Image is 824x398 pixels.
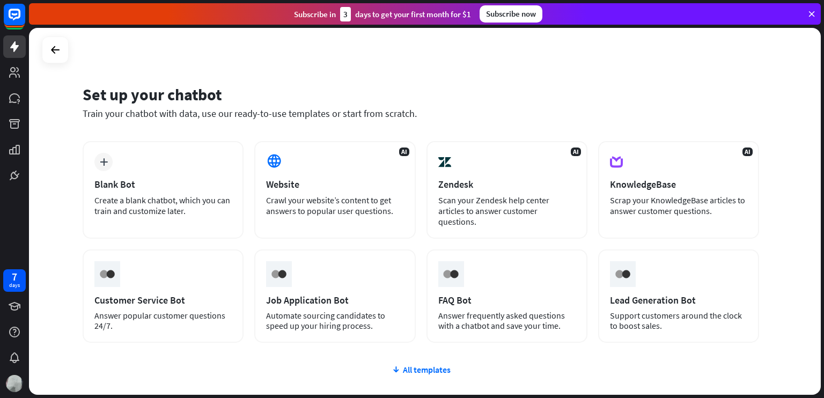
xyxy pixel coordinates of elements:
div: Answer popular customer questions 24/7. [94,311,232,331]
div: Website [266,178,403,190]
img: ceee058c6cabd4f577f8.gif [440,264,461,284]
div: Zendesk [438,178,576,190]
div: Subscribe in days to get your first month for $1 [294,7,471,21]
div: 7 [12,272,17,282]
span: AI [571,148,581,156]
div: Train your chatbot with data, use our ready-to-use templates or start from scratch. [83,107,759,120]
div: Job Application Bot [266,294,403,306]
div: Scrap your KnowledgeBase articles to answer customer questions. [610,195,747,216]
div: Support customers around the clock to boost sales. [610,311,747,331]
div: Set up your chatbot [83,84,759,105]
div: Subscribe now [480,5,542,23]
i: plus [100,158,108,166]
div: Automate sourcing candidates to speed up your hiring process. [266,311,403,331]
img: ceee058c6cabd4f577f8.gif [613,264,633,284]
div: days [9,282,20,289]
div: Answer frequently asked questions with a chatbot and save your time. [438,311,576,331]
div: KnowledgeBase [610,178,747,190]
div: 3 [340,7,351,21]
div: Blank Bot [94,178,232,190]
img: ceee058c6cabd4f577f8.gif [97,264,117,284]
div: Scan your Zendesk help center articles to answer customer questions. [438,195,576,227]
img: ceee058c6cabd4f577f8.gif [269,264,289,284]
span: AI [399,148,409,156]
div: Crawl your website’s content to get answers to popular user questions. [266,195,403,216]
div: Lead Generation Bot [610,294,747,306]
div: All templates [83,364,759,375]
div: Create a blank chatbot, which you can train and customize later. [94,195,232,216]
span: AI [742,148,753,156]
div: Customer Service Bot [94,294,232,306]
div: FAQ Bot [438,294,576,306]
a: 7 days [3,269,26,292]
